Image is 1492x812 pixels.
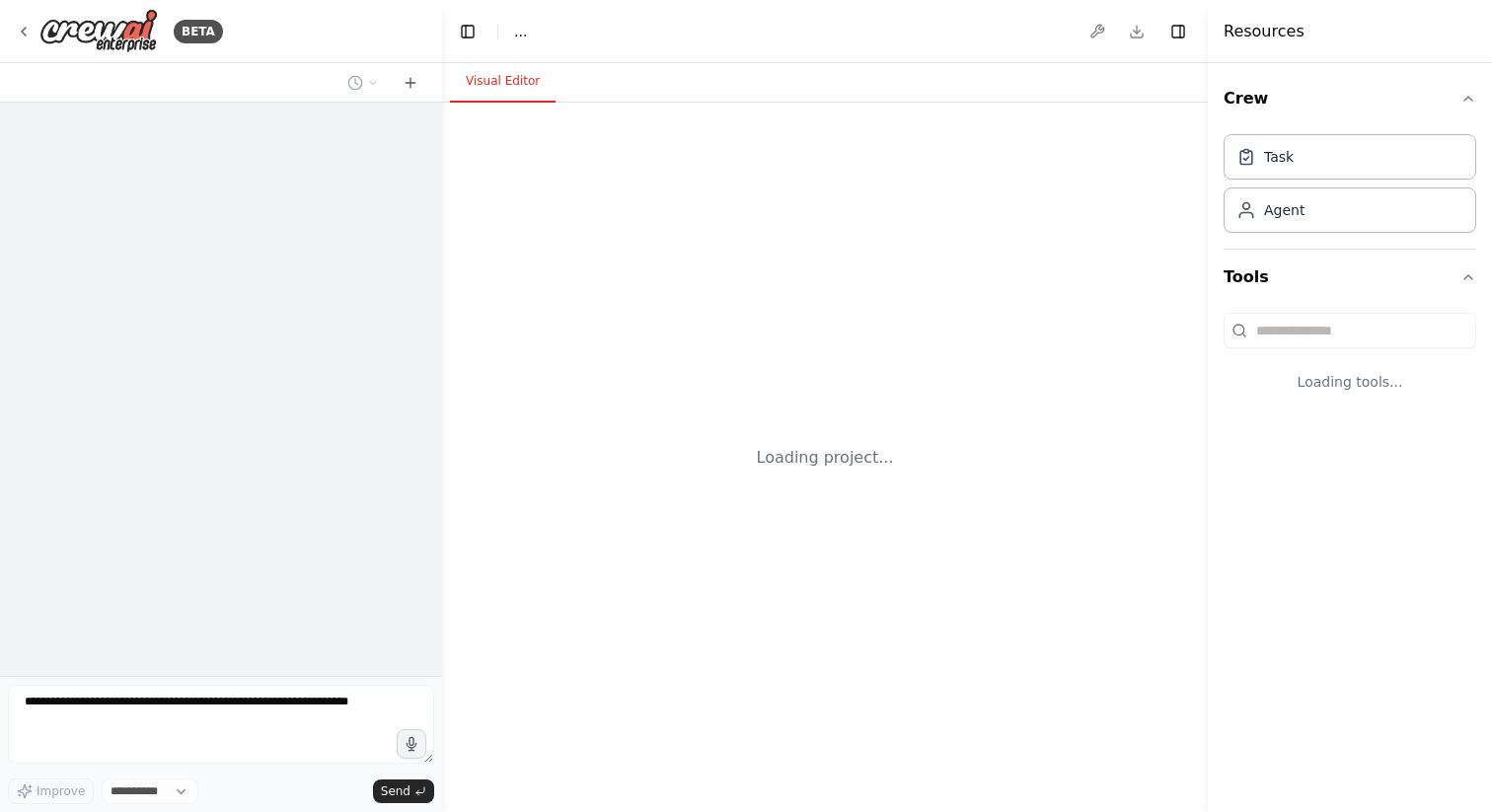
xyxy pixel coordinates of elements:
h4: Resources [1224,20,1305,43]
button: Click to speak your automation idea [397,729,426,759]
div: Task [1264,147,1294,167]
button: Visual Editor [450,61,556,103]
button: Send [373,779,434,803]
span: ... [514,22,527,41]
button: Improve [8,778,94,804]
button: Start a new chat [395,71,426,95]
span: Send [381,783,410,799]
button: Tools [1224,250,1476,305]
button: Hide left sidebar [454,18,482,45]
div: Crew [1224,126,1476,249]
div: Tools [1224,305,1476,423]
button: Switch to previous chat [339,71,387,95]
nav: breadcrumb [514,22,527,41]
div: Agent [1264,200,1305,220]
span: Improve [37,783,85,799]
div: Loading tools... [1224,356,1476,407]
div: Loading project... [757,446,894,470]
button: Hide right sidebar [1164,18,1192,45]
button: Crew [1224,71,1476,126]
img: Logo [39,9,158,53]
div: BETA [174,20,223,43]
